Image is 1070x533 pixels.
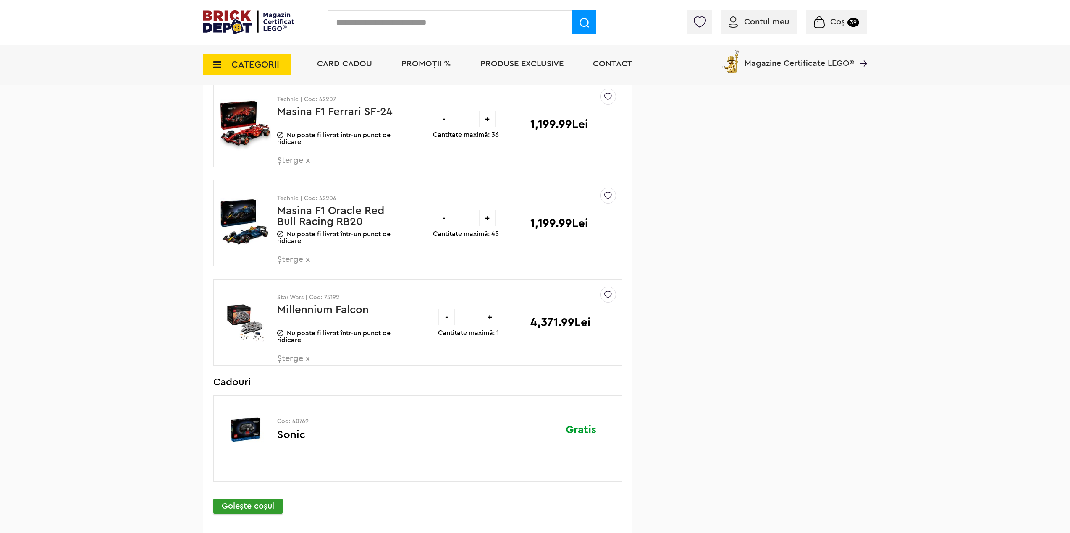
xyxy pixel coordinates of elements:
[277,295,397,300] p: Star Wars | Cod: 75192
[277,231,397,244] p: Nu poate fi livrat într-un punct de ridicare
[213,378,622,387] h3: Cadouri
[277,429,397,451] p: Sonic
[220,192,271,255] img: Masina F1 Oracle Red Bull Racing RB20
[277,97,397,102] p: Technic | Cod: 42207
[530,217,588,229] p: 1,199.99Lei
[277,354,376,372] span: Șterge x
[433,131,499,138] p: Cantitate maximă: 36
[277,205,384,227] a: Masina F1 Oracle Red Bull Racing RB20
[220,291,271,354] img: Millennium Falcon
[438,329,499,336] p: Cantitate maximă: 1
[277,196,397,201] p: Technic | Cod: 42206
[593,60,632,68] a: Contact
[530,118,588,130] p: 1,199.99Lei
[220,93,271,156] img: Masina F1 Ferrari SF-24
[480,60,564,68] a: Produse exclusive
[482,309,498,325] div: +
[436,210,452,226] div: -
[436,111,452,127] div: -
[277,132,397,145] p: Nu poate fi livrat într-un punct de ridicare
[744,18,789,26] span: Contul meu
[213,499,283,514] p: Goleşte coşul
[530,396,596,463] div: Gratis
[277,106,393,117] a: Masina F1 Ferrari SF-24
[745,48,854,68] span: Magazine Certificate LEGO®
[277,156,376,174] span: Șterge x
[277,418,397,424] p: Cod: 40769
[401,60,451,68] a: PROMOȚII %
[277,304,369,315] a: Millennium Falcon
[317,60,372,68] a: Card Cadou
[847,18,859,27] small: 39
[433,230,499,237] p: Cantitate maximă: 45
[479,210,496,226] div: +
[729,18,789,26] a: Contul meu
[220,398,271,461] img: Sonic
[277,330,397,343] p: Nu poate fi livrat într-un punct de ridicare
[854,48,867,57] a: Magazine Certificate LEGO®
[277,255,376,273] span: Șterge x
[438,309,455,325] div: -
[830,18,845,26] span: Coș
[530,316,591,328] p: 4,371.99Lei
[231,60,279,69] span: CATEGORII
[479,111,496,127] div: +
